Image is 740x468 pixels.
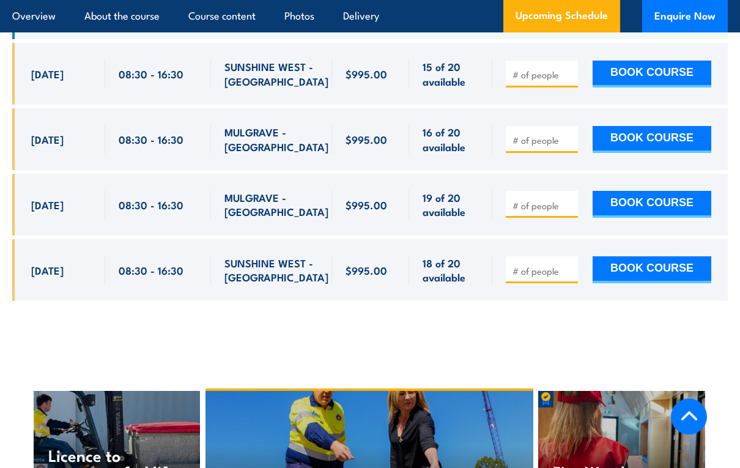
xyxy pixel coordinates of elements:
[423,60,479,89] span: 15 of 20 available
[224,191,328,220] span: MULGRAVE - [GEOGRAPHIC_DATA]
[512,200,574,212] input: # of people
[593,257,711,284] button: BOOK COURSE
[119,264,183,278] span: 08:30 - 16:30
[512,135,574,147] input: # of people
[512,69,574,81] input: # of people
[224,125,328,154] span: MULGRAVE - [GEOGRAPHIC_DATA]
[423,125,479,154] span: 16 of 20 available
[119,133,183,147] span: 08:30 - 16:30
[224,256,328,285] span: SUNSHINE WEST - [GEOGRAPHIC_DATA]
[593,127,711,154] button: BOOK COURSE
[593,191,711,218] button: BOOK COURSE
[119,67,183,81] span: 08:30 - 16:30
[224,60,328,89] span: SUNSHINE WEST - [GEOGRAPHIC_DATA]
[346,198,387,212] span: $995.00
[512,266,574,278] input: # of people
[346,264,387,278] span: $995.00
[346,133,387,147] span: $995.00
[346,67,387,81] span: $995.00
[31,67,64,81] span: [DATE]
[31,264,64,278] span: [DATE]
[31,198,64,212] span: [DATE]
[423,256,479,285] span: 18 of 20 available
[119,198,183,212] span: 08:30 - 16:30
[31,133,64,147] span: [DATE]
[593,61,711,88] button: BOOK COURSE
[423,191,479,220] span: 19 of 20 available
